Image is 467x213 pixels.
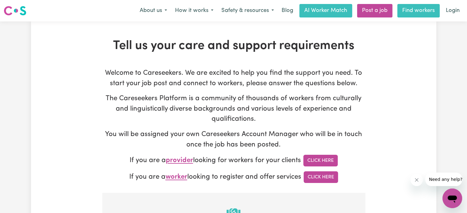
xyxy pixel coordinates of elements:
button: How it works [171,4,217,17]
p: The Careseekers Platform is a community of thousands of workers from culturally and linguisticall... [102,93,365,124]
iframe: Button to launch messaging window [442,188,462,208]
span: Need any help? [4,4,37,9]
img: Careseekers logo [4,5,26,16]
span: provider [166,157,193,164]
a: Login [442,4,463,17]
a: Find workers [397,4,440,17]
a: Click Here [304,171,338,183]
span: worker [165,174,187,181]
iframe: Close message [411,174,423,186]
button: Safety & resources [217,4,278,17]
iframe: Message from company [425,173,462,186]
a: Blog [278,4,297,17]
a: AI Worker Match [299,4,352,17]
p: You will be assigned your own Careseekers Account Manager who will be in touch once the job has b... [102,129,365,150]
a: Careseekers logo [4,4,26,18]
h1: Tell us your care and support requirements [102,39,365,53]
p: If you are a looking for workers for your clients [102,155,365,166]
p: If you are a looking to register and offer services [102,171,365,183]
p: Welcome to Careseekers. We are excited to help you find the support you need. To start your job p... [102,68,365,89]
button: About us [136,4,171,17]
a: Click Here [303,155,338,166]
a: Post a job [357,4,392,17]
